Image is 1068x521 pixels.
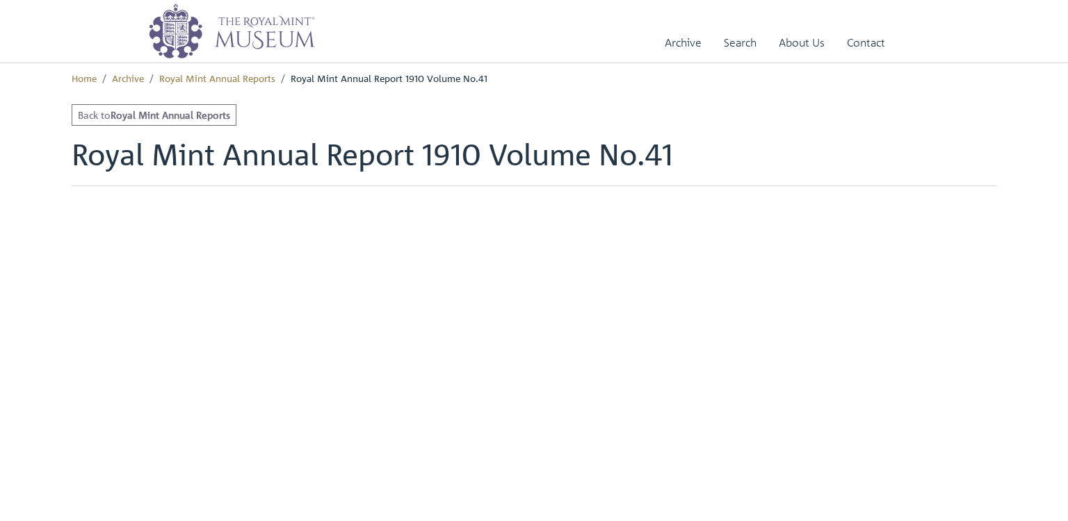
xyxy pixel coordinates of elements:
[159,72,275,84] a: Royal Mint Annual Reports
[724,23,756,63] a: Search
[665,23,702,63] a: Archive
[72,137,996,185] h1: Royal Mint Annual Report 1910 Volume No.41
[72,72,97,84] a: Home
[111,108,230,121] strong: Royal Mint Annual Reports
[779,23,825,63] a: About Us
[148,3,315,59] img: logo_wide.png
[847,23,885,63] a: Contact
[291,72,487,84] span: Royal Mint Annual Report 1910 Volume No.41
[72,104,236,126] a: Back toRoyal Mint Annual Reports
[112,72,144,84] a: Archive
